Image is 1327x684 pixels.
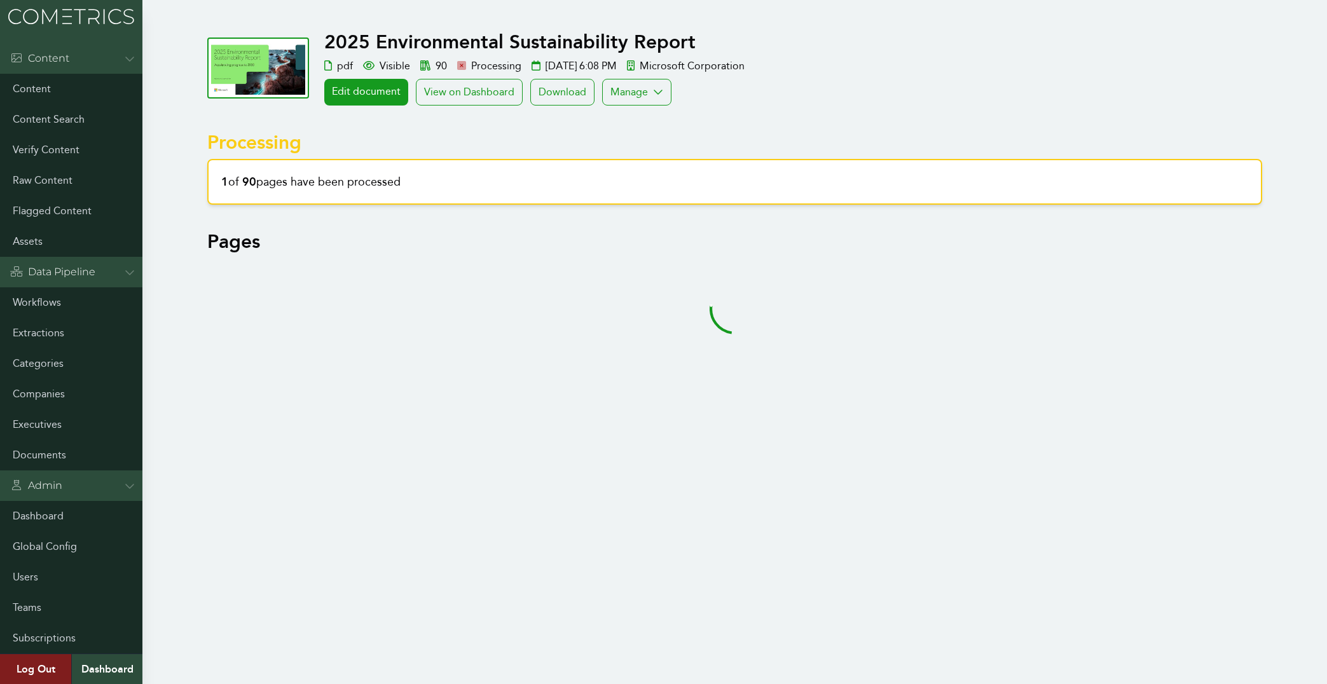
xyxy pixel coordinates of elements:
[602,79,671,106] button: Manage
[710,284,760,334] svg: audio-loading
[10,478,62,493] div: Admin
[457,58,521,74] div: Processing
[324,79,408,106] a: Edit document
[221,175,228,189] b: 1
[420,58,447,74] div: 90
[242,175,256,189] b: 90
[10,264,95,280] div: Data Pipeline
[324,58,353,74] div: pdf
[71,654,142,684] a: Dashboard
[10,51,69,66] div: Content
[416,79,523,106] a: View on Dashboard
[221,173,1249,191] p: of pages have been processed
[207,230,1263,253] h1: Pages
[532,58,617,74] div: [DATE] 6:08 PM
[530,79,595,106] a: Download
[627,60,745,72] a: Microsoft Corporation
[324,31,1116,53] h1: 2025 Environmental Sustainability Report
[363,58,410,74] div: Visible
[207,131,1263,154] h1: Processing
